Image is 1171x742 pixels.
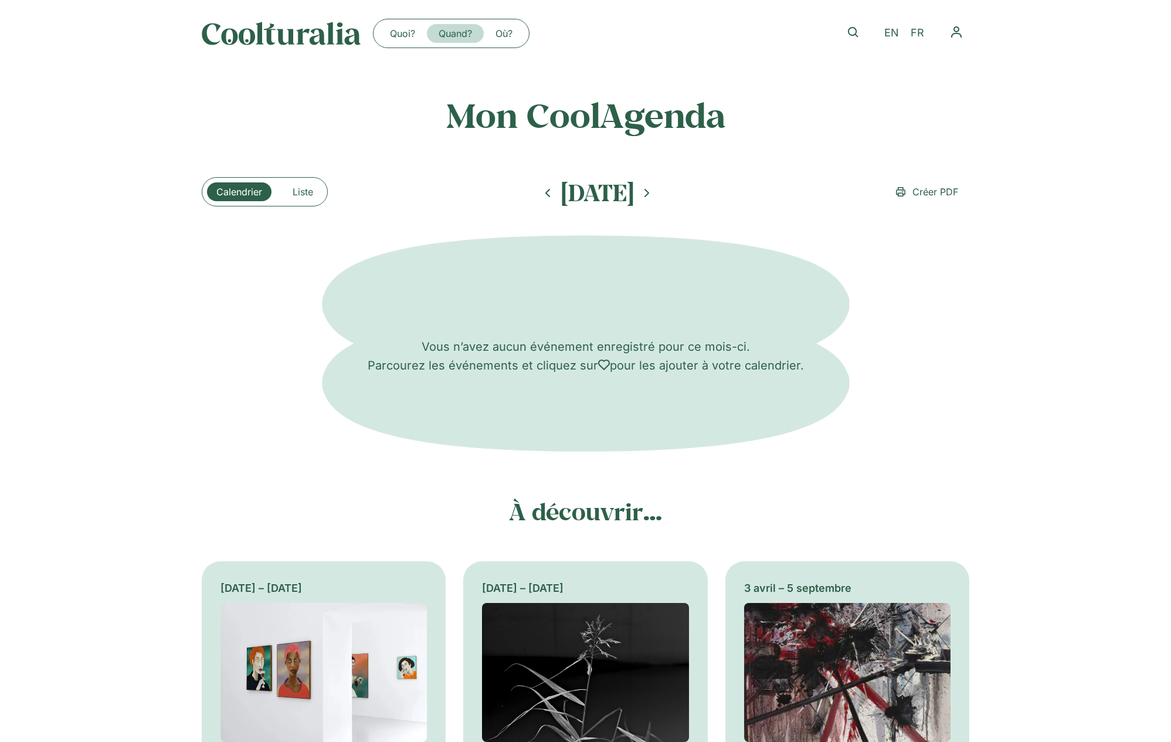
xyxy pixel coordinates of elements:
h2: À découvrir… [202,497,970,526]
a: Calendrier [207,182,271,201]
a: Où? [484,24,524,43]
span: FR [911,27,924,39]
a: Quoi? [378,24,427,43]
div: 3 avril – 5 septembre [744,580,951,596]
a: Quand? [427,24,484,43]
a: Liste [283,182,323,201]
a: EN [878,25,905,42]
span: EN [884,27,899,39]
a: Créer PDF [884,180,970,204]
button: Permuter le menu [943,19,970,46]
div: [DATE] – [DATE] [482,580,689,596]
h2: [DATE] [561,178,634,207]
nav: Menu [943,19,970,46]
a: FR [905,25,930,42]
span: Calendrier [216,185,262,199]
nav: Menu [378,24,524,43]
p: Vous n’avez aucun événement enregistré pour ce mois-ci. [202,338,970,355]
img: Coolturalia - Bruissements végétaux [482,603,689,742]
span: Créer PDF [912,185,958,199]
h2: Mon CoolAgenda [355,95,816,135]
div: [DATE] – [DATE] [220,580,427,596]
span: Liste [293,185,313,199]
img: Coolturalia - Impulsion Abstraite [744,603,951,742]
p: Parcourez les événements et cliquez sur pour les ajouter à votre calendrier. [202,355,970,374]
